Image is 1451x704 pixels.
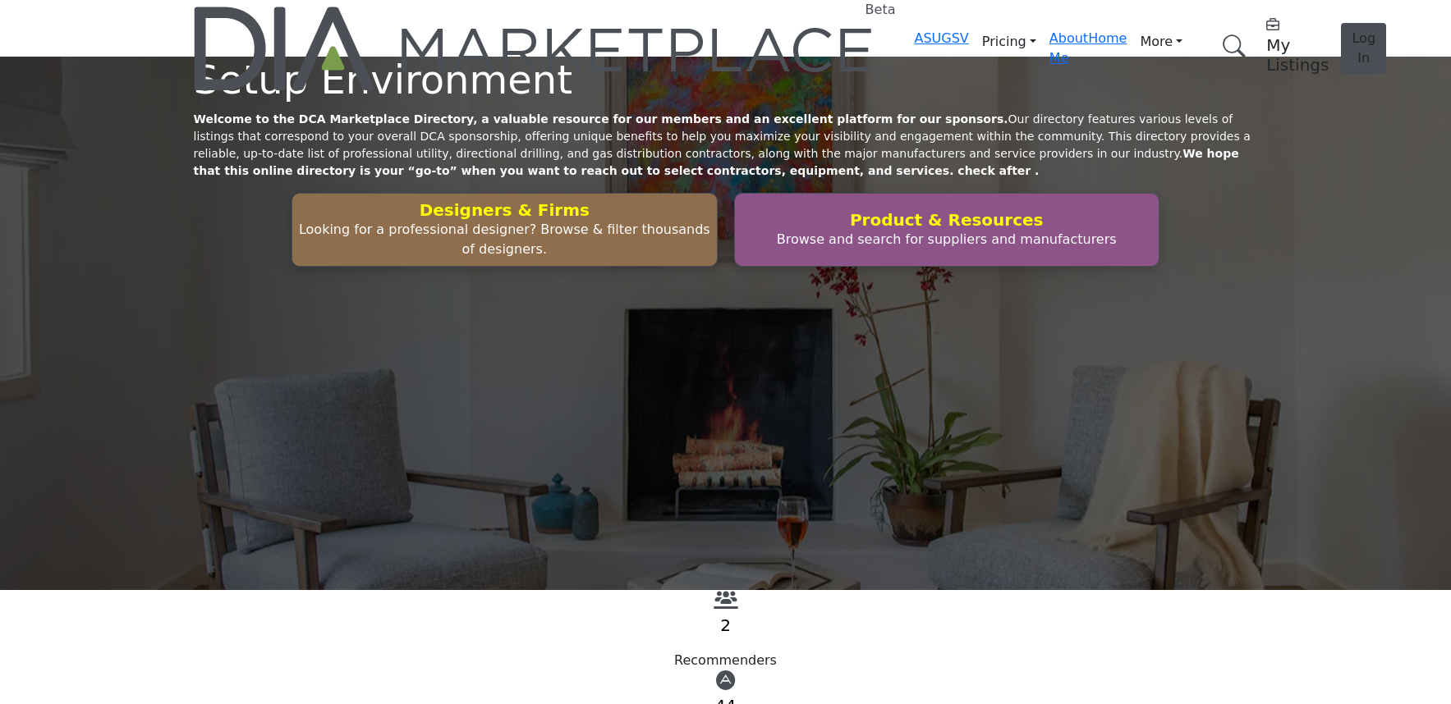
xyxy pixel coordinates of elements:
[915,30,969,46] a: ASUGSV
[194,7,875,90] img: Site Logo
[720,615,731,635] a: 2
[1049,30,1088,66] a: About Me
[194,651,1258,670] div: Recommenders
[1341,23,1386,74] button: Log In
[292,193,717,267] button: Designers & Firms Looking for a professional designer? Browse & filter thousands of designers.
[1127,29,1196,55] a: More
[740,210,1154,230] h2: Product & Resources
[1205,25,1256,68] a: Search
[194,111,1258,180] p: Our directory features various levels of listings that correspond to your overall DCA sponsorship...
[714,595,738,610] a: View Recommenders
[297,200,711,220] h2: Designers & Firms
[1352,30,1375,66] span: Log In
[194,112,1008,126] strong: Welcome to the DCA Marketplace Directory, a valuable resource for our members and an excellent pl...
[194,147,1239,177] strong: We hope that this online directory is your “go-to” when you want to reach out to select contracto...
[1266,35,1329,75] h5: My Listings
[969,29,1049,55] a: Pricing
[1266,16,1329,75] div: My Listings
[297,220,711,259] p: Looking for a professional designer? Browse & filter thousands of designers.
[1088,30,1127,46] a: Home
[734,193,1159,267] button: Product & Resources Browse and search for suppliers and manufacturers
[740,230,1154,249] p: Browse and search for suppliers and manufacturers
[194,7,875,90] a: Beta
[866,2,896,17] h6: Beta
